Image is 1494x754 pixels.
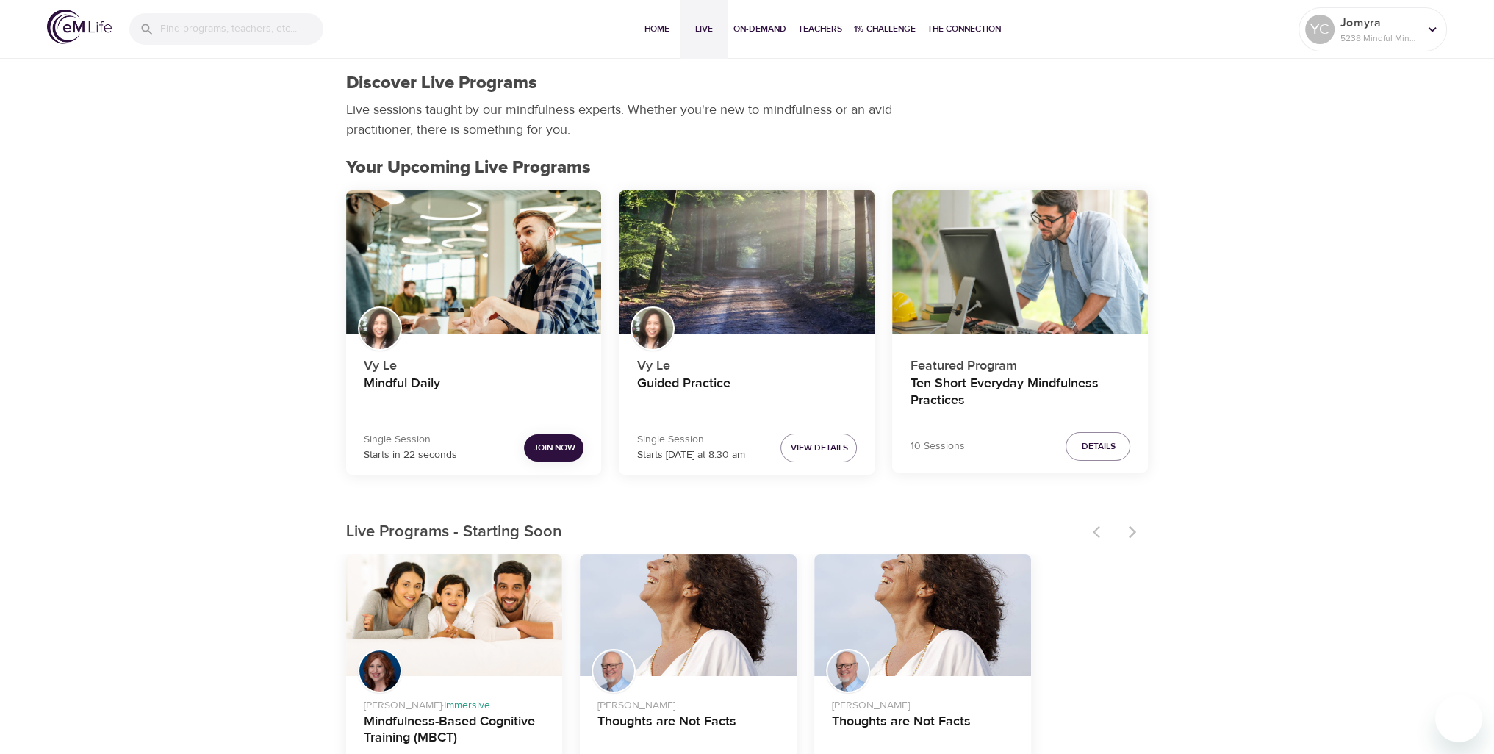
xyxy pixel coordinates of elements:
span: On-Demand [733,21,786,37]
p: [PERSON_NAME] · [364,692,545,714]
h1: Discover Live Programs [346,73,537,94]
button: Mindfulness-Based Cognitive Training (MBCT) [346,554,563,676]
span: View Details [790,440,847,456]
iframe: Button to launch messaging window [1435,695,1482,742]
span: The Connection [927,21,1001,37]
h4: Ten Short Everyday Mindfulness Practices [910,376,1130,411]
div: YC [1305,15,1335,44]
button: View Details [780,434,857,462]
button: Thoughts are Not Facts [814,554,1031,676]
p: Live sessions taught by our mindfulness experts. Whether you're new to mindfulness or an avid pra... [346,100,897,140]
h4: Guided Practice [636,376,857,411]
h4: Mindfulness-Based Cognitive Training (MBCT) [364,714,545,749]
h4: Thoughts are Not Facts [597,714,779,749]
p: 10 Sessions [910,439,964,454]
button: Details [1066,432,1130,461]
p: Live Programs - Starting Soon [346,520,1084,545]
h4: Mindful Daily [364,376,584,411]
img: logo [47,10,112,44]
span: Teachers [798,21,842,37]
span: Immersive [444,699,490,712]
span: Details [1081,439,1115,454]
button: Join Now [524,434,583,462]
button: Thoughts are Not Facts [580,554,797,676]
p: Featured Program [910,350,1130,376]
p: Vy Le [364,350,584,376]
p: Starts in 22 seconds [364,448,457,463]
button: Mindful Daily [346,190,602,334]
h4: Thoughts are Not Facts [832,714,1013,749]
p: Single Session [636,432,744,448]
button: Guided Practice [619,190,875,334]
p: Jomyra [1340,14,1418,32]
p: Single Session [364,432,457,448]
span: Home [639,21,675,37]
p: [PERSON_NAME] [597,692,779,714]
p: Starts [DATE] at 8:30 am [636,448,744,463]
span: Join Now [533,440,575,456]
span: 1% Challenge [854,21,916,37]
span: Live [686,21,722,37]
h2: Your Upcoming Live Programs [346,157,1149,179]
p: [PERSON_NAME] [832,692,1013,714]
p: 5238 Mindful Minutes [1340,32,1418,45]
input: Find programs, teachers, etc... [160,13,323,45]
button: Ten Short Everyday Mindfulness Practices [892,190,1148,334]
p: Vy Le [636,350,857,376]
